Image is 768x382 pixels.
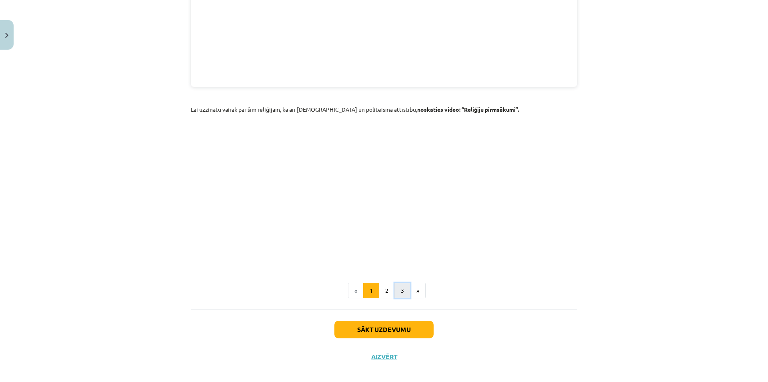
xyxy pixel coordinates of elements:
[191,105,577,114] p: Lai uzzinātu vairāk par šīm reliģijām, kā arī [DEMOGRAPHIC_DATA] un politeisma attīstību,
[394,283,410,299] button: 3
[369,353,399,361] button: Aizvērt
[5,33,8,38] img: icon-close-lesson-0947bae3869378f0d4975bcd49f059093ad1ed9edebbc8119c70593378902aed.svg
[417,106,519,113] strong: noskaties video: “Reliģiju pirmsākumi”.
[379,283,395,299] button: 2
[191,283,577,299] nav: Page navigation example
[410,283,426,299] button: »
[363,283,379,299] button: 1
[334,321,434,338] button: Sākt uzdevumu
